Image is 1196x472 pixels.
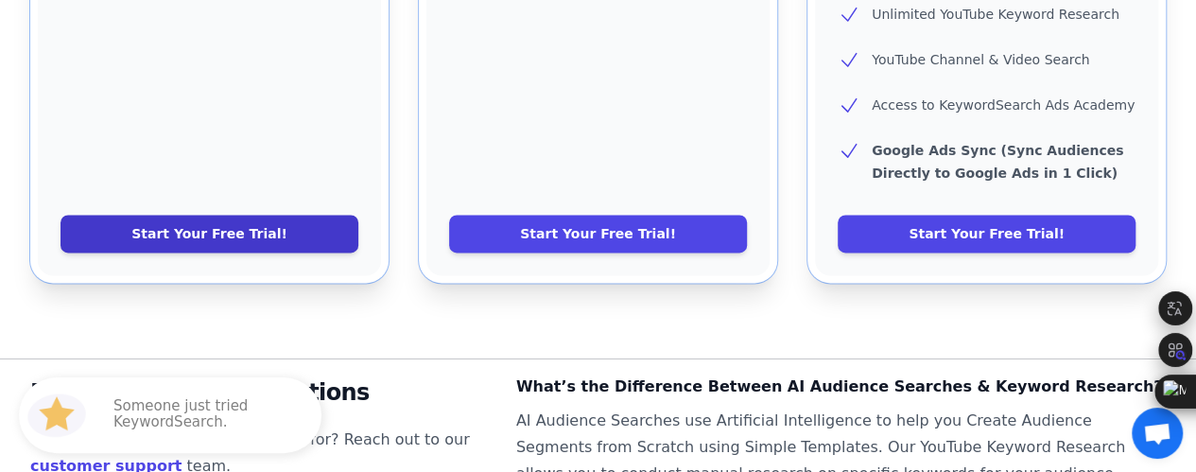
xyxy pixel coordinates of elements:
a: Start Your Free Trial! [838,215,1135,253]
a: Start Your Free Trial! [449,215,747,253]
span: Access to KeywordSearch Ads Academy [872,97,1135,113]
img: HubSpot [23,381,91,449]
span: YouTube Channel & Video Search [872,52,1089,67]
h2: Frequently asked questions [30,374,486,411]
b: Google Ads Sync (Sync Audiences Directly to Google Ads in 1 Click) [872,143,1123,181]
a: Chat abierto [1132,408,1183,459]
span: Unlimited YouTube Keyword Research [872,7,1119,22]
dt: What’s the Difference Between AI Audience Searches & Keyword Research? [516,374,1166,400]
p: Someone just tried KeywordSearch. [113,398,303,432]
a: Start Your Free Trial! [61,215,358,253]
